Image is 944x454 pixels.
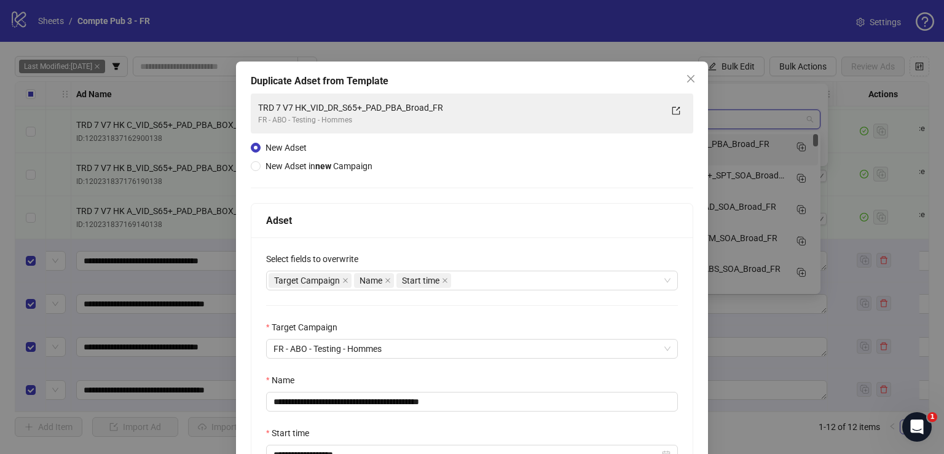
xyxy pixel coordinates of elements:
span: Name [360,274,382,287]
span: close [385,277,391,284]
span: Name [354,273,394,288]
span: close [686,74,696,84]
span: Start time [402,274,439,287]
label: Start time [266,426,317,440]
strong: new [315,161,331,171]
input: Name [266,392,678,412]
span: Start time [396,273,451,288]
span: Target Campaign [269,273,352,288]
div: Duplicate Adset from Template [251,74,693,89]
label: Name [266,373,302,387]
span: Target Campaign [274,274,340,287]
div: FR - ABO - Testing - Hommes [258,114,661,126]
span: New Adset in Campaign [265,161,372,171]
span: FR - ABO - Testing - Hommes [273,340,671,358]
span: 1 [927,412,937,422]
span: export [672,106,680,115]
label: Target Campaign [266,321,345,334]
span: close [442,277,448,284]
button: Close [681,69,701,89]
div: TRD 7 V7 HK_VID_DR_S65+_PAD_PBA_Broad_FR [258,101,661,114]
label: Select fields to overwrite [266,252,366,266]
span: New Adset [265,143,307,153]
div: Adset [266,213,678,228]
iframe: Intercom live chat [902,412,932,442]
span: close [342,277,348,284]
